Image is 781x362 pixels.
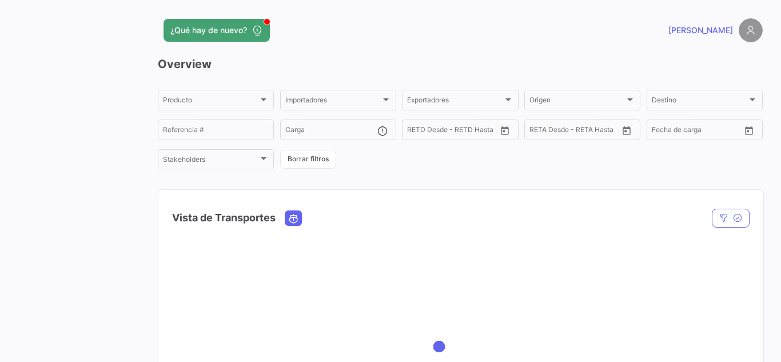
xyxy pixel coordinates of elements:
input: Hasta [680,128,723,136]
span: Origen [529,98,625,106]
button: Open calendar [740,122,758,139]
img: placeholder-user.png [739,18,763,42]
button: Open calendar [618,122,635,139]
button: Borrar filtros [280,150,336,169]
h4: Vista de Transportes [172,210,276,226]
input: Desde [407,128,428,136]
span: Producto [163,98,258,106]
span: Destino [652,98,747,106]
h3: Overview [158,56,763,72]
input: Hasta [558,128,600,136]
input: Desde [529,128,550,136]
button: Open calendar [496,122,513,139]
input: Hasta [436,128,478,136]
span: [PERSON_NAME] [668,25,733,36]
span: Importadores [285,98,381,106]
button: Ocean [285,211,301,225]
span: ¿Qué hay de nuevo? [170,25,247,36]
span: Exportadores [407,98,503,106]
span: Stakeholders [163,157,258,165]
input: Desde [652,128,672,136]
button: ¿Qué hay de nuevo? [164,19,270,42]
